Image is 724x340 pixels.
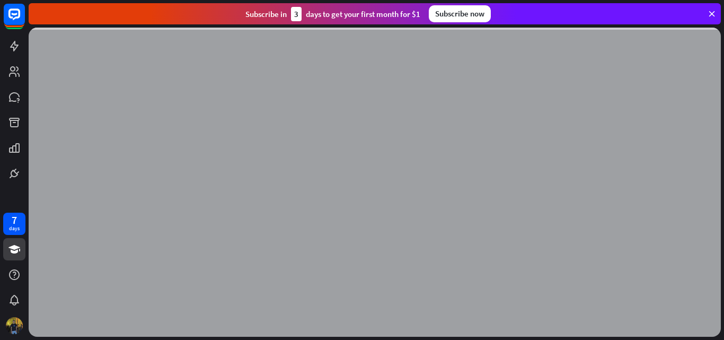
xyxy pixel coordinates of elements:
[9,225,20,232] div: days
[12,215,17,225] div: 7
[245,7,420,21] div: Subscribe in days to get your first month for $1
[291,7,302,21] div: 3
[429,5,491,22] div: Subscribe now
[3,213,25,235] a: 7 days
